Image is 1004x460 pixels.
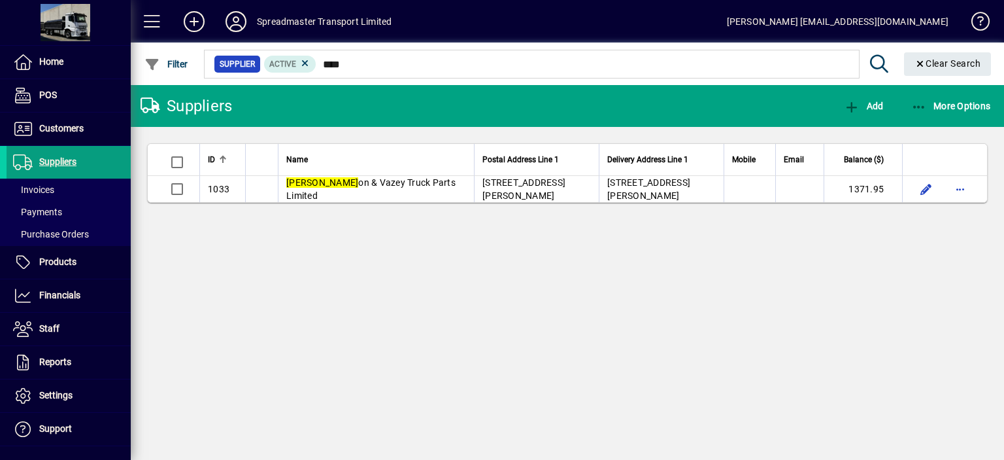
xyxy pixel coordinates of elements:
div: Suppliers [141,96,232,116]
span: [STREET_ADDRESS][PERSON_NAME] [607,177,690,201]
a: Invoices [7,179,131,201]
span: Support [39,423,72,434]
button: More Options [908,94,994,118]
span: Customers [39,123,84,133]
a: Purchase Orders [7,223,131,245]
a: Home [7,46,131,79]
span: Invoices [13,185,54,195]
span: ID [208,152,215,167]
span: Supplier [220,58,255,71]
a: Support [7,413,131,446]
span: Name [286,152,308,167]
a: Knowledge Base [962,3,988,45]
a: POS [7,79,131,112]
span: More Options [911,101,991,111]
button: Edit [916,179,937,200]
span: Filter [144,59,188,69]
div: Spreadmaster Transport Limited [257,11,392,32]
button: Add [173,10,215,33]
span: Financials [39,290,80,300]
button: Profile [215,10,257,33]
span: Home [39,56,63,67]
span: on & Vazey Truck Parts Limited [286,177,456,201]
button: Clear [904,52,992,76]
a: Settings [7,380,131,412]
span: Add [844,101,883,111]
span: POS [39,90,57,100]
span: Payments [13,207,62,217]
span: Delivery Address Line 1 [607,152,688,167]
span: Postal Address Line 1 [482,152,559,167]
mat-chip: Activation Status: Active [264,56,316,73]
a: Financials [7,279,131,312]
span: Active [269,60,296,69]
em: [PERSON_NAME] [286,177,358,188]
span: Products [39,257,76,267]
button: More options [950,179,971,200]
span: Staff [39,323,59,334]
span: Suppliers [39,156,76,167]
span: Email [784,152,804,167]
td: 1371.95 [824,176,902,202]
a: Products [7,246,131,279]
a: Staff [7,313,131,345]
button: Add [841,94,886,118]
span: Settings [39,390,73,400]
span: Mobile [732,152,756,167]
span: 1033 [208,184,229,194]
span: Clear Search [914,58,981,69]
a: Payments [7,201,131,223]
a: Customers [7,113,131,145]
div: Mobile [732,152,767,167]
span: Purchase Orders [13,229,89,239]
div: Email [784,152,816,167]
span: [STREET_ADDRESS][PERSON_NAME] [482,177,565,201]
div: [PERSON_NAME] [EMAIL_ADDRESS][DOMAIN_NAME] [727,11,948,32]
div: Name [286,152,466,167]
button: Filter [141,52,192,76]
div: ID [208,152,237,167]
a: Reports [7,346,131,379]
div: Balance ($) [832,152,895,167]
span: Balance ($) [844,152,884,167]
span: Reports [39,357,71,367]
